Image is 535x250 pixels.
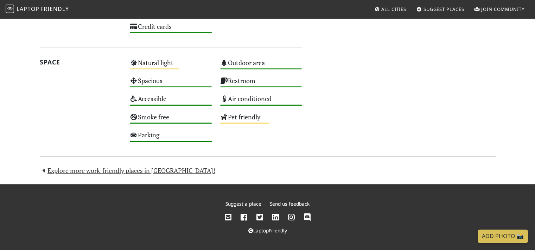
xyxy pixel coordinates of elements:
span: Laptop [17,5,39,13]
span: All Cities [381,6,406,12]
img: LaptopFriendly [6,5,14,13]
a: Explore more work-friendly places in [GEOGRAPHIC_DATA]! [40,166,216,175]
div: Spacious [126,75,216,93]
a: Join Community [471,3,527,15]
span: Friendly [40,5,69,13]
div: Air conditioned [216,93,306,111]
div: Natural light [126,57,216,75]
div: Restroom [216,75,306,93]
a: Suggest Places [414,3,467,15]
div: Accessible [126,93,216,111]
h2: Space [40,58,122,66]
div: Credit cards [126,21,216,39]
a: Suggest a place [225,200,261,207]
span: Suggest Places [423,6,464,12]
a: Send us feedback [270,200,310,207]
div: Parking [126,129,216,147]
div: Pet friendly [216,111,306,129]
a: LaptopFriendly LaptopFriendly [6,3,69,15]
div: Outdoor area [216,57,306,75]
a: LaptopFriendly [248,227,287,234]
span: Join Community [481,6,524,12]
a: All Cities [371,3,409,15]
div: Smoke free [126,111,216,129]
